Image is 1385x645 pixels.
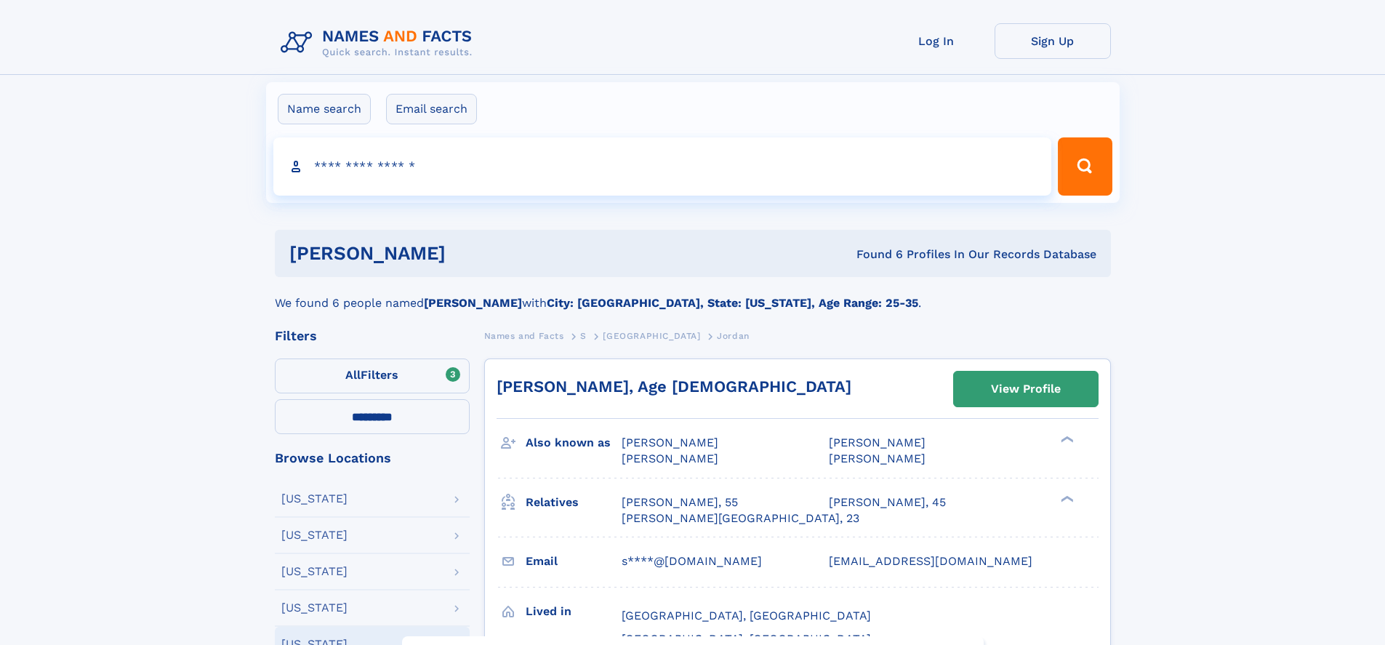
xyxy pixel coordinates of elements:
[829,554,1032,568] span: [EMAIL_ADDRESS][DOMAIN_NAME]
[345,368,361,382] span: All
[829,452,926,465] span: [PERSON_NAME]
[281,529,348,541] div: [US_STATE]
[526,549,622,574] h3: Email
[281,602,348,614] div: [US_STATE]
[278,94,371,124] label: Name search
[580,331,587,341] span: S
[1058,137,1112,196] button: Search Button
[878,23,995,59] a: Log In
[526,490,622,515] h3: Relatives
[484,326,564,345] a: Names and Facts
[526,430,622,455] h3: Also known as
[497,377,851,396] a: [PERSON_NAME], Age [DEMOGRAPHIC_DATA]
[622,510,859,526] a: [PERSON_NAME][GEOGRAPHIC_DATA], 23
[622,609,871,622] span: [GEOGRAPHIC_DATA], [GEOGRAPHIC_DATA]
[829,494,946,510] a: [PERSON_NAME], 45
[580,326,587,345] a: S
[275,277,1111,312] div: We found 6 people named with .
[275,23,484,63] img: Logo Names and Facts
[547,296,918,310] b: City: [GEOGRAPHIC_DATA], State: [US_STATE], Age Range: 25-35
[603,326,700,345] a: [GEOGRAPHIC_DATA]
[954,372,1098,406] a: View Profile
[386,94,477,124] label: Email search
[1057,435,1075,444] div: ❯
[273,137,1052,196] input: search input
[281,493,348,505] div: [US_STATE]
[991,372,1061,406] div: View Profile
[651,247,1096,263] div: Found 6 Profiles In Our Records Database
[717,331,750,341] span: Jordan
[526,599,622,624] h3: Lived in
[275,329,470,342] div: Filters
[281,566,348,577] div: [US_STATE]
[603,331,700,341] span: [GEOGRAPHIC_DATA]
[622,494,738,510] a: [PERSON_NAME], 55
[275,358,470,393] label: Filters
[995,23,1111,59] a: Sign Up
[275,452,470,465] div: Browse Locations
[289,244,651,263] h1: [PERSON_NAME]
[1057,494,1075,503] div: ❯
[424,296,522,310] b: [PERSON_NAME]
[622,436,718,449] span: [PERSON_NAME]
[622,452,718,465] span: [PERSON_NAME]
[829,436,926,449] span: [PERSON_NAME]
